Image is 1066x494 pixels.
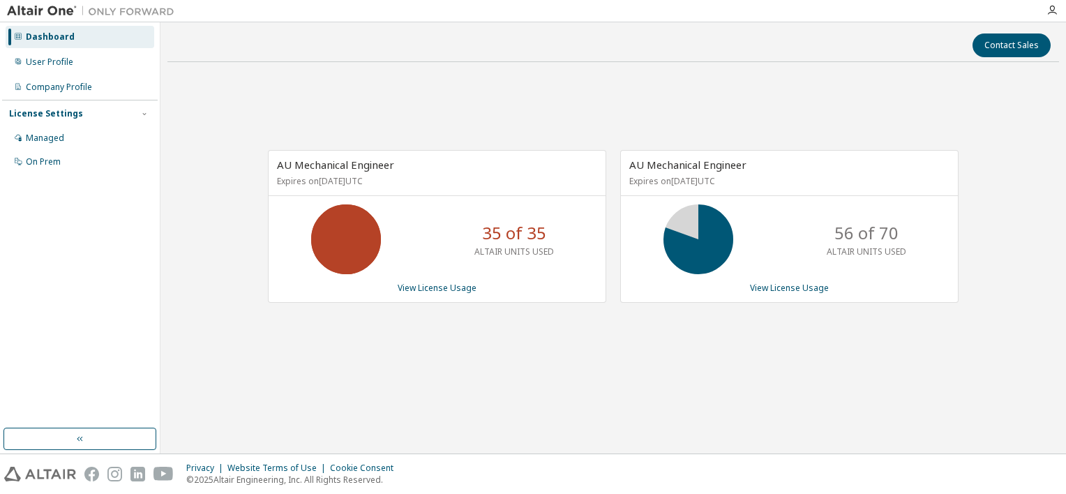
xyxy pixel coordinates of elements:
[398,282,476,294] a: View License Usage
[26,82,92,93] div: Company Profile
[26,57,73,68] div: User Profile
[9,108,83,119] div: License Settings
[227,463,330,474] div: Website Terms of Use
[834,221,899,245] p: 56 of 70
[153,467,174,481] img: youtube.svg
[827,246,906,257] p: ALTAIR UNITS USED
[26,156,61,167] div: On Prem
[186,474,402,486] p: © 2025 Altair Engineering, Inc. All Rights Reserved.
[26,133,64,144] div: Managed
[130,467,145,481] img: linkedin.svg
[84,467,99,481] img: facebook.svg
[750,282,829,294] a: View License Usage
[4,467,76,481] img: altair_logo.svg
[973,33,1051,57] button: Contact Sales
[629,175,946,187] p: Expires on [DATE] UTC
[277,158,394,172] span: AU Mechanical Engineer
[330,463,402,474] div: Cookie Consent
[474,246,554,257] p: ALTAIR UNITS USED
[107,467,122,481] img: instagram.svg
[7,4,181,18] img: Altair One
[26,31,75,43] div: Dashboard
[482,221,546,245] p: 35 of 35
[277,175,594,187] p: Expires on [DATE] UTC
[186,463,227,474] div: Privacy
[629,158,746,172] span: AU Mechanical Engineer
